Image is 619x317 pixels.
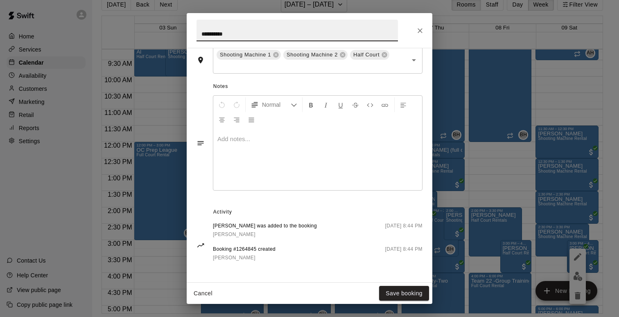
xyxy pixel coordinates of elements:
span: Notes [213,80,422,93]
button: Insert Code [363,97,377,112]
div: Shooting Machine 2 [283,50,348,60]
svg: Activity [197,241,205,250]
span: [PERSON_NAME] was added to the booking [213,222,317,230]
button: Right Align [230,112,244,127]
span: Activity [213,206,422,219]
div: Shooting Machine 1 [217,50,281,60]
button: Format Strikethrough [348,97,362,112]
button: Cancel [190,286,216,301]
button: Save booking [379,286,429,301]
button: Redo [230,97,244,112]
button: Close [413,23,427,38]
button: Format Italics [319,97,333,112]
button: Formatting Options [247,97,300,112]
div: Half Court [350,50,389,60]
span: Normal [262,101,291,109]
button: Justify Align [244,112,258,127]
a: [PERSON_NAME] [213,254,276,262]
span: Half Court [350,51,383,59]
svg: Notes [197,139,205,147]
span: Booking #1264845 created [213,245,276,254]
span: [PERSON_NAME] [213,255,255,261]
button: Format Underline [334,97,348,112]
span: [DATE] 8:44 PM [385,245,422,262]
button: Insert Link [378,97,392,112]
button: Open [408,54,420,66]
a: [PERSON_NAME] [213,230,317,239]
button: Center Align [215,112,229,127]
span: Shooting Machine 1 [217,51,274,59]
span: Shooting Machine 2 [283,51,341,59]
svg: Rooms [197,56,205,64]
button: Left Align [396,97,410,112]
button: Format Bold [304,97,318,112]
span: [DATE] 8:44 PM [385,222,422,239]
span: [PERSON_NAME] [213,232,255,237]
button: Undo [215,97,229,112]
